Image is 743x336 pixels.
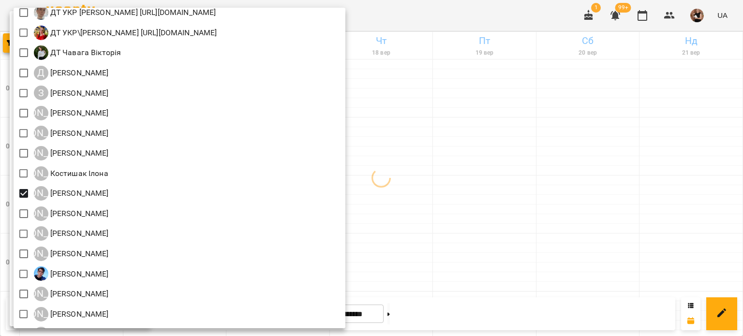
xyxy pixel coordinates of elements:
div: ДТ Чавага Вікторія [34,45,121,60]
p: [PERSON_NAME] [48,268,109,280]
div: Костишак Ілона [34,166,108,181]
p: Костишак Ілона [48,168,108,179]
a: [PERSON_NAME] [PERSON_NAME] [34,146,109,161]
a: [PERSON_NAME] [PERSON_NAME] [34,226,109,241]
p: [PERSON_NAME] [48,248,109,260]
div: [PERSON_NAME] [34,226,48,241]
img: Д [34,26,48,40]
a: [PERSON_NAME] [PERSON_NAME] [34,106,109,120]
p: [PERSON_NAME] [48,228,109,239]
a: [PERSON_NAME] [PERSON_NAME] [34,287,109,301]
p: [PERSON_NAME] [48,288,109,300]
a: Л [PERSON_NAME] [34,266,109,281]
p: [PERSON_NAME] [48,67,109,79]
div: Кожевнікова Наталія [34,126,109,140]
p: [PERSON_NAME] [48,208,109,219]
div: [PERSON_NAME] [34,206,48,221]
p: ДТ Чавага Вікторія [48,47,121,58]
p: [PERSON_NAME] [48,128,109,139]
a: [PERSON_NAME] [PERSON_NAME] [34,307,109,321]
p: ДТ УКР\[PERSON_NAME] [URL][DOMAIN_NAME] [48,27,217,39]
a: [PERSON_NAME] [PERSON_NAME] [34,206,109,221]
img: Д [34,45,48,60]
div: [PERSON_NAME] [34,126,48,140]
div: [PERSON_NAME] [34,166,48,181]
p: [PERSON_NAME] [48,88,109,99]
p: [PERSON_NAME] [48,308,109,320]
p: [PERSON_NAME] [48,188,109,199]
p: ДТ УКР [PERSON_NAME] [URL][DOMAIN_NAME] [48,7,216,18]
div: Д [34,66,48,80]
div: Кропотова Антоніна [34,206,109,221]
a: Д ДТ УКР [PERSON_NAME] [URL][DOMAIN_NAME] [34,5,216,20]
a: [PERSON_NAME] [PERSON_NAME] [34,126,109,140]
a: З [PERSON_NAME] [34,86,109,100]
div: Луньова Ганна [34,307,109,321]
div: Курбанова Софія [34,226,109,241]
div: Кордон Олена [34,146,109,161]
div: З [34,86,48,100]
div: [PERSON_NAME] [34,146,48,161]
a: [PERSON_NAME] [PERSON_NAME] [34,186,109,201]
div: [PERSON_NAME] [34,247,48,261]
div: [PERSON_NAME] [34,287,48,301]
img: Д [34,5,48,20]
div: [PERSON_NAME] [34,106,48,120]
a: Д [PERSON_NAME] [34,66,109,80]
div: [PERSON_NAME] [34,186,48,201]
div: Курик Марія [34,247,109,261]
div: [PERSON_NAME] [34,307,48,321]
p: [PERSON_NAME] [48,147,109,159]
a: Д ДТ Чавага Вікторія [34,45,121,60]
a: [PERSON_NAME] [PERSON_NAME] [34,247,109,261]
a: Д ДТ УКР\[PERSON_NAME] [URL][DOMAIN_NAME] [34,26,217,40]
a: [PERSON_NAME] Костишак Ілона [34,166,108,181]
img: Л [34,266,48,281]
p: [PERSON_NAME] [48,107,109,119]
